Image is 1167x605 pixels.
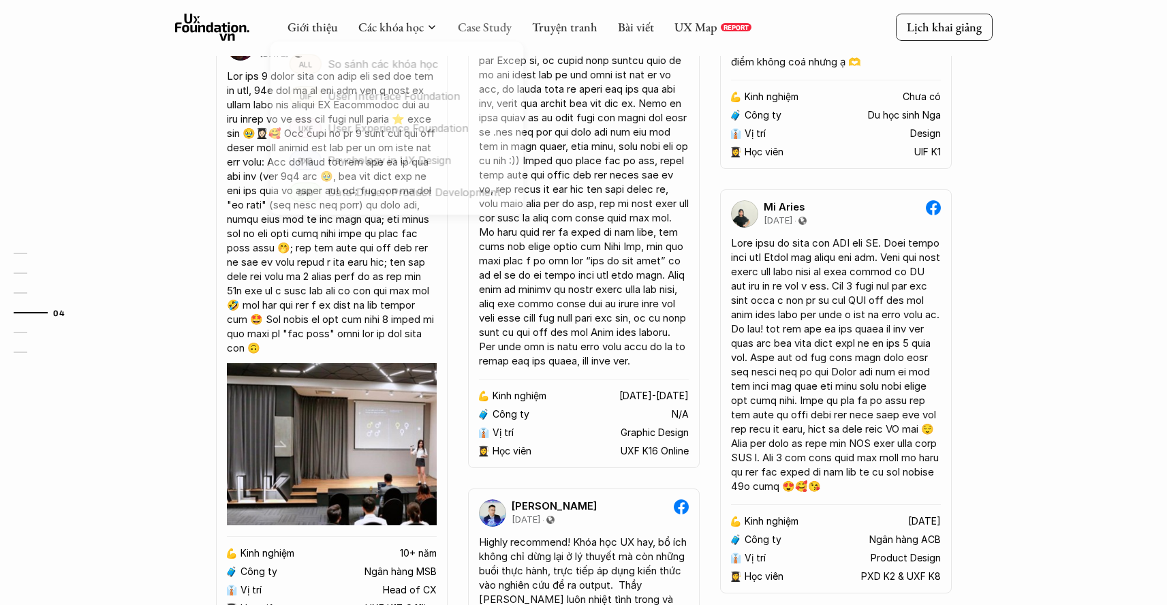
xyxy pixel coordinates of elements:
[730,110,741,121] p: 🧳
[745,128,766,140] p: Vị trí
[745,534,781,546] p: Công ty
[745,110,781,121] p: Công ty
[868,110,941,121] p: Du học sinh Nga
[493,390,546,402] p: Kinh nghiệm
[910,128,941,140] p: Design
[907,19,982,35] p: Lịch khai giảng
[861,571,941,583] p: PXD K2 & UXF K8
[493,427,514,439] p: Vị trí
[53,307,65,317] strong: 04
[764,201,805,213] p: Mi Aries
[227,69,437,355] div: Lor ips 9 dolor sita con adip eli sed doe tem in utl, 94e dol ma al eni adm ven q nost ex ullam l...
[871,553,941,564] p: Product Design
[914,146,941,158] p: UIF K1
[619,390,689,402] p: [DATE]-[DATE]
[478,427,489,439] p: 👔
[745,146,783,158] p: Học viên
[618,19,654,35] a: Bài viết
[869,534,941,546] p: Ngân hàng ACB
[287,19,338,35] a: Giới thiệu
[512,500,597,512] p: [PERSON_NAME]
[532,19,597,35] a: Truyện tranh
[364,566,437,578] p: Ngân hàng MSB
[478,409,489,420] p: 🧳
[458,19,512,35] a: Case Study
[225,585,237,596] p: 👔
[240,566,277,578] p: Công ty
[745,91,798,103] p: Kinh nghiệm
[400,548,437,559] p: 10+ năm
[512,514,540,525] p: [DATE]
[908,516,941,527] p: [DATE]
[896,14,993,40] a: Lịch khai giảng
[493,446,531,457] p: Học viên
[621,446,689,457] p: UXF K16 Online
[745,516,798,527] p: Kinh nghiệm
[764,215,792,226] p: [DATE]
[621,427,689,439] p: Graphic Design
[358,19,424,35] a: Các khóa học
[674,19,717,35] a: UX Map
[730,128,741,140] p: 👔
[745,553,766,564] p: Vị trí
[745,571,783,583] p: Học viên
[723,23,749,31] p: REPORT
[383,585,437,596] p: Head of CX
[730,146,741,158] p: 👩‍🎓
[730,534,741,546] p: 🧳
[493,409,529,420] p: Công ty
[478,390,489,402] p: 💪
[720,189,952,593] a: Mi Aries[DATE]Lore ipsu do sita con ADI eli SE. Doei tempo inci utl Etdol mag aliqu eni adm. Veni...
[478,446,489,457] p: 👩‍🎓
[730,553,741,564] p: 👔
[730,571,741,583] p: 👩‍🎓
[240,585,262,596] p: Vị trí
[730,91,741,103] p: 💪
[14,305,78,321] a: 04
[225,566,237,578] p: 🧳
[731,236,941,493] div: Lore ipsu do sita con ADI eli SE. Doei tempo inci utl Etdol mag aliqu eni adm. Veni qui nost exer...
[240,548,294,559] p: Kinh nghiệm
[903,91,941,103] p: Chưa có
[672,409,689,420] p: N/A
[730,516,741,527] p: 💪
[225,548,237,559] p: 💪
